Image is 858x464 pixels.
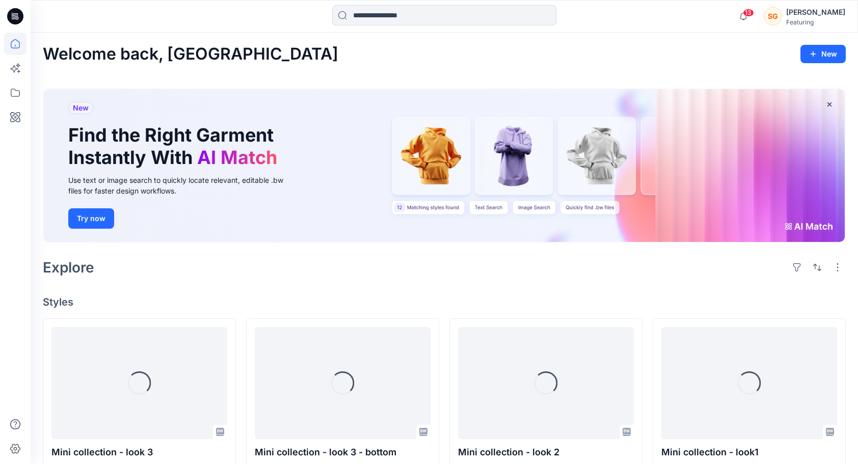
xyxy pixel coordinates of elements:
h4: Styles [43,296,846,308]
h2: Welcome back, [GEOGRAPHIC_DATA] [43,45,338,64]
div: [PERSON_NAME] [786,6,845,18]
span: AI Match [197,146,277,169]
h1: Find the Right Garment Instantly With [68,124,282,168]
span: New [73,102,89,114]
p: Mini collection - look 3 [51,445,227,459]
h2: Explore [43,259,94,276]
button: Try now [68,208,114,229]
div: Use text or image search to quickly locate relevant, editable .bw files for faster design workflows. [68,175,298,196]
button: New [800,45,846,63]
p: Mini collection - look 3 - bottom [255,445,431,459]
div: Featuring [786,18,845,26]
div: SG [764,7,782,25]
span: 13 [743,9,754,17]
p: Mini collection - look1 [661,445,837,459]
p: Mini collection - look 2 [458,445,634,459]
